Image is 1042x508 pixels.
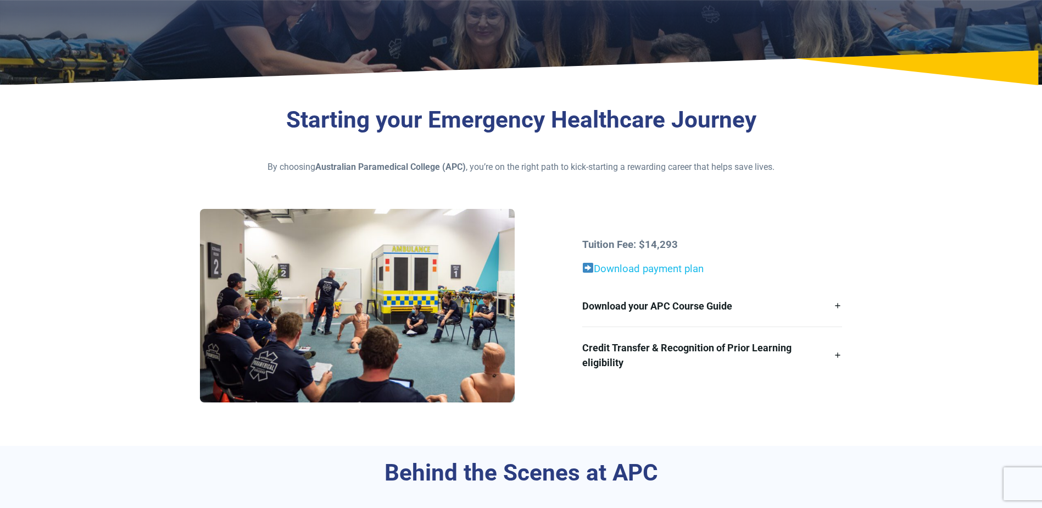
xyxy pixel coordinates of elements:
a: Download payment plan [582,263,704,275]
a: Credit Transfer & Recognition of Prior Learning eligibility [582,327,842,383]
strong: Tuition Fee: $14,293 [582,239,678,251]
a: Download your APC Course Guide [582,285,842,327]
img: ➡️ [583,263,593,273]
h3: Behind the Scenes at APC [200,459,843,487]
h3: Starting your Emergency Healthcare Journey [200,106,843,134]
p: By choosing , you’re on the right path to kick-starting a rewarding career that helps save lives. [200,161,843,174]
strong: Australian Paramedical College (APC) [315,162,466,172]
